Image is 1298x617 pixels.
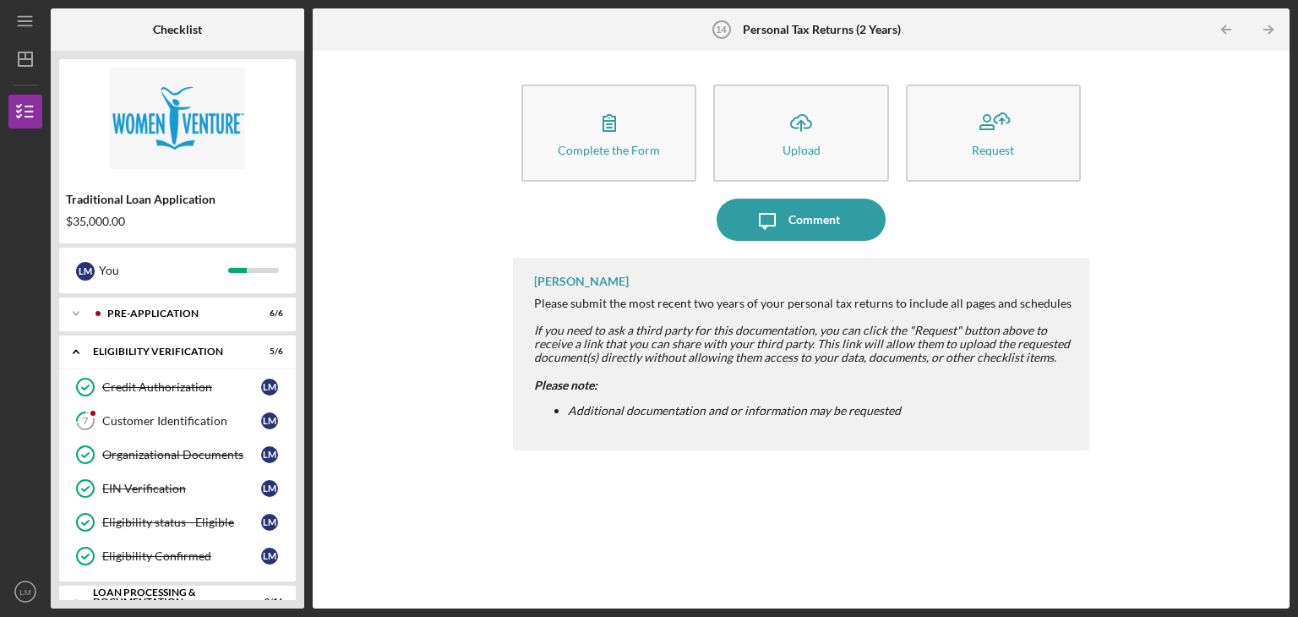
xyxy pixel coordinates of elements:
[68,505,287,539] a: Eligibility status - EligibleLM
[534,378,597,392] em: Please note:
[102,482,261,495] div: EIN Verification
[261,514,278,531] div: L M
[68,472,287,505] a: EIN VerificationLM
[83,416,89,427] tspan: 7
[743,23,901,36] b: Personal Tax Returns (2 Years)
[66,215,289,228] div: $35,000.00
[68,404,287,438] a: 7Customer IdentificationLM
[19,587,30,597] text: LM
[76,262,95,281] div: L M
[102,414,261,428] div: Customer Identification
[107,308,241,319] div: Pre-Application
[906,85,1081,182] button: Request
[261,379,278,396] div: L M
[8,575,42,609] button: LM
[68,370,287,404] a: Credit AuthorizationLM
[788,199,840,241] div: Comment
[261,480,278,497] div: L M
[68,438,287,472] a: Organizational DocumentsLM
[261,412,278,429] div: L M
[534,323,1070,364] span: If you need to ask a third party for this documentation, you can click the "Request" button above...
[59,68,296,169] img: Product logo
[534,297,1072,310] div: Please submit the most recent two years of your personal tax returns to include all pages and sch...
[253,308,283,319] div: 6 / 6
[102,516,261,529] div: Eligibility status - Eligible
[261,446,278,463] div: L M
[717,199,886,241] button: Comment
[568,403,901,418] em: Additional documentation and or information may be requested
[102,549,261,563] div: Eligibility Confirmed
[153,23,202,36] b: Checklist
[253,347,283,357] div: 5 / 6
[713,85,888,182] button: Upload
[717,25,728,35] tspan: 14
[534,275,629,288] div: [PERSON_NAME]
[558,144,660,156] div: Complete the Form
[66,193,289,206] div: Traditional Loan Application
[261,548,278,565] div: L M
[253,597,283,607] div: 0 / 16
[93,587,241,617] div: Loan Processing & Documentation Requirements
[102,448,261,461] div: Organizational Documents
[93,347,241,357] div: Eligibility Verification
[783,144,821,156] div: Upload
[68,539,287,573] a: Eligibility ConfirmedLM
[99,256,228,285] div: You
[102,380,261,394] div: Credit Authorization
[972,144,1014,156] div: Request
[521,85,696,182] button: Complete the Form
